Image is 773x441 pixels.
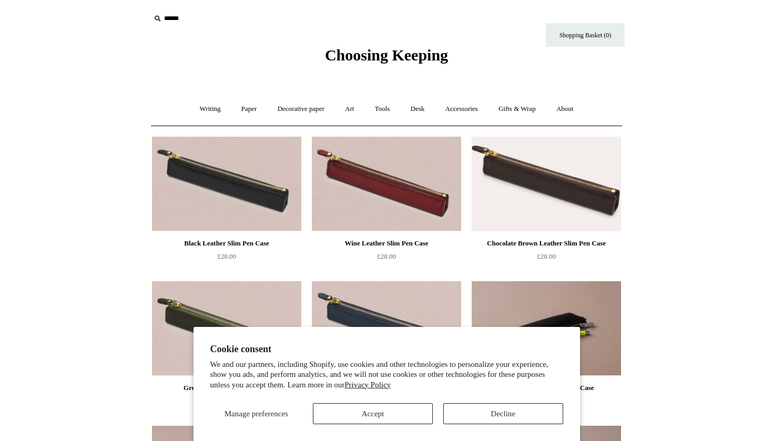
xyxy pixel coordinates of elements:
h2: Cookie consent [210,344,563,355]
div: Chocolate Brown Leather Slim Pen Case [474,237,618,250]
button: Manage preferences [210,403,302,424]
a: Chocolate Brown Leather Slim Pen Case Chocolate Brown Leather Slim Pen Case [472,137,621,231]
a: Wine Leather Slim Pen Case £28.00 [312,237,461,280]
a: Accessories [436,95,487,123]
a: About [547,95,583,123]
a: Gifts & Wrap [489,95,545,123]
span: Choosing Keeping [325,46,448,64]
a: Wine Leather Slim Pen Case Wine Leather Slim Pen Case [312,137,461,231]
span: £28.00 [537,252,556,260]
a: Art [335,95,363,123]
a: Navy Leather Slim Pen Case Navy Leather Slim Pen Case [312,281,461,376]
img: Wine Leather Slim Pen Case [312,137,461,231]
img: Black Leather Slim Pen Case [152,137,301,231]
img: Green Leather Slim Pen Case [152,281,301,376]
span: £28.00 [377,252,396,260]
a: Writing [190,95,230,123]
div: Black Leather Slim Pen Case [155,237,299,250]
a: Chocolate Brown Leather Slim Pen Case £28.00 [472,237,621,280]
a: Green Leather Slim Pen Case Green Leather Slim Pen Case [152,281,301,376]
a: Tools [365,95,400,123]
a: Shopping Basket (0) [546,23,625,47]
a: Black Leather Small Pencil Case Black Leather Small Pencil Case [472,281,621,376]
button: Decline [443,403,563,424]
a: Green Leather Slim Pen Case £28.00 [152,382,301,425]
a: Black Leather Slim Pen Case £28.00 [152,237,301,280]
img: Chocolate Brown Leather Slim Pen Case [472,137,621,231]
button: Accept [313,403,433,424]
p: We and our partners, including Shopify, use cookies and other technologies to personalize your ex... [210,360,563,391]
a: Choosing Keeping [325,55,448,62]
span: Manage preferences [225,409,288,418]
a: Privacy Policy [344,381,391,389]
div: Green Leather Slim Pen Case [155,382,299,394]
div: Wine Leather Slim Pen Case [314,237,459,250]
img: Navy Leather Slim Pen Case [312,281,461,376]
a: Black Leather Slim Pen Case Black Leather Slim Pen Case [152,137,301,231]
a: Desk [401,95,434,123]
a: Paper [232,95,267,123]
img: Black Leather Small Pencil Case [472,281,621,376]
span: £28.00 [217,252,236,260]
a: Decorative paper [268,95,334,123]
